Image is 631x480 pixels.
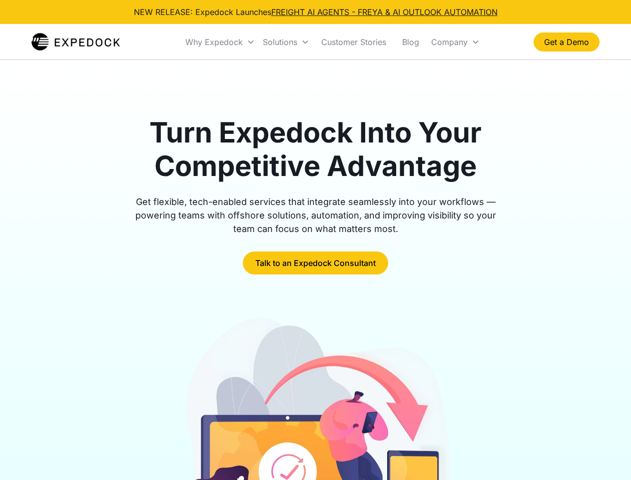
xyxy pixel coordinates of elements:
[243,251,388,274] a: Talk to an Expedock Consultant
[394,25,427,59] a: Blog
[427,25,484,59] div: Company
[263,37,297,47] div: Solutions
[31,32,120,52] img: Expedock Logo
[431,37,468,47] div: Company
[581,432,631,480] iframe: Chat Widget
[124,195,508,235] div: Get flexible, tech-enabled services that integrate seamlessly into your workflows — powering team...
[134,6,498,18] div: NEW RELEASE: Expedock Launches
[124,116,508,183] h1: Turn Expedock Into Your Competitive Advantage
[181,25,259,59] div: Why Expedock
[259,25,313,59] div: Solutions
[271,7,498,17] a: FREIGHT AI AGENTS - FREYA & AI OUTLOOK AUTOMATION
[313,25,394,59] a: Customer Stories
[534,32,600,51] a: Get a Demo
[31,32,120,52] a: home
[185,37,243,47] div: Why Expedock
